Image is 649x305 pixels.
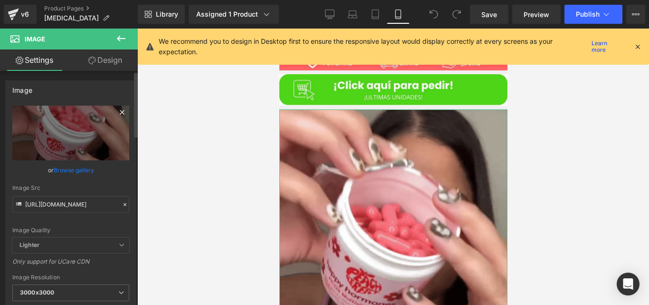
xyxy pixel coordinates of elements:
div: Assigned 1 Product [196,10,271,19]
div: Only support for UCare CDN [12,258,129,272]
a: Browse gallery [54,162,94,178]
span: Image [25,35,45,43]
span: Save [481,10,497,20]
div: Image Quality [12,227,129,234]
p: We recommend you to design in Desktop first to ensure the responsive layout would display correct... [159,36,588,57]
button: Redo [447,5,466,24]
div: Image Src [12,185,129,191]
a: New Library [138,5,185,24]
a: Learn more [588,41,626,52]
div: Image [12,81,32,94]
input: Link [12,196,129,213]
span: Preview [524,10,549,20]
span: Publish [576,10,600,18]
b: Lighter [19,241,39,248]
a: Mobile [387,5,410,24]
div: or [12,165,129,175]
b: 3000x3000 [20,289,54,296]
a: v6 [4,5,37,24]
div: v6 [19,8,31,20]
a: Preview [512,5,561,24]
span: [MEDICAL_DATA] [44,14,99,22]
span: Library [156,10,178,19]
a: Design [71,49,140,71]
div: Open Intercom Messenger [617,273,639,295]
button: Undo [424,5,443,24]
button: More [626,5,645,24]
button: Publish [564,5,622,24]
a: Desktop [318,5,341,24]
a: Tablet [364,5,387,24]
a: Laptop [341,5,364,24]
div: Image Resolution [12,274,129,281]
a: Product Pages [44,5,138,12]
